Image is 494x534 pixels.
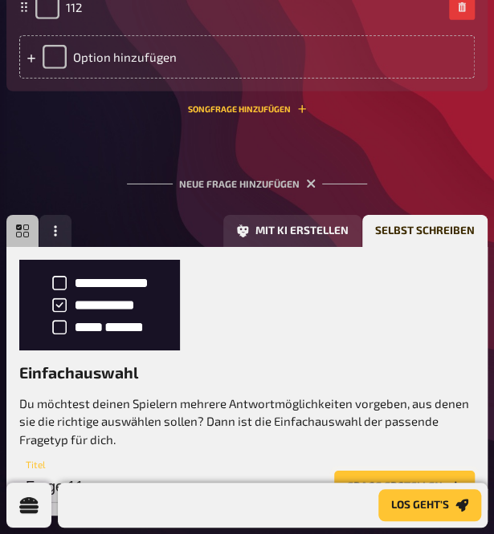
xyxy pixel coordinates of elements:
[19,363,475,382] h3: Einfachauswahl
[223,215,361,247] button: Mit KI erstellen
[334,471,475,503] button: Frage erstellen
[19,471,328,503] input: Titel
[127,152,368,202] div: Neue Frage hinzufügen
[19,35,475,79] div: Option hinzufügen
[391,500,449,511] span: Los geht's
[19,394,475,449] p: Du möchtest deinen Spielern mehrere Antwortmöglichkeiten vorgeben, aus denen sie die richtige aus...
[362,215,488,247] button: Selbst schreiben
[378,489,481,521] button: Los geht's
[188,104,307,114] button: Songfrage hinzufügen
